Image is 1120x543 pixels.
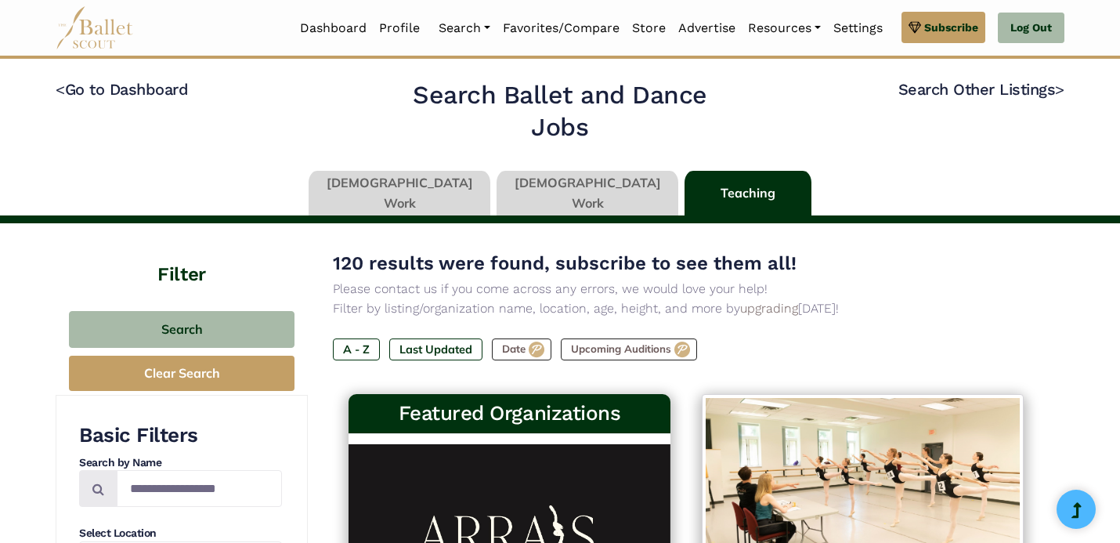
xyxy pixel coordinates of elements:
a: Search [432,12,497,45]
code: < [56,79,65,99]
a: Settings [827,12,889,45]
img: gem.svg [909,19,921,36]
a: upgrading [740,301,798,316]
code: > [1055,79,1064,99]
a: Store [626,12,672,45]
h4: Filter [56,223,308,288]
li: [DEMOGRAPHIC_DATA] Work [493,171,681,216]
a: <Go to Dashboard [56,80,188,99]
a: Log Out [998,13,1064,44]
label: Last Updated [389,338,482,360]
a: Advertise [672,12,742,45]
label: A - Z [333,338,380,360]
a: Favorites/Compare [497,12,626,45]
li: Teaching [681,171,815,216]
a: Dashboard [294,12,373,45]
span: Subscribe [924,19,978,36]
h3: Basic Filters [79,422,282,449]
button: Clear Search [69,356,294,391]
h2: Search Ballet and Dance Jobs [384,79,737,144]
span: 120 results were found, subscribe to see them all! [333,252,797,274]
label: Upcoming Auditions [561,338,697,360]
h4: Search by Name [79,455,282,471]
h4: Select Location [79,526,282,541]
a: Resources [742,12,827,45]
label: Date [492,338,551,360]
a: Search Other Listings> [898,80,1064,99]
h3: Featured Organizations [361,400,658,427]
p: Please contact us if you come across any errors, we would love your help! [333,279,1039,299]
input: Search by names... [117,470,282,507]
a: Profile [373,12,426,45]
a: Subscribe [901,12,985,43]
p: Filter by listing/organization name, location, age, height, and more by [DATE]! [333,299,1039,319]
button: Search [69,311,294,348]
li: [DEMOGRAPHIC_DATA] Work [305,171,493,216]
